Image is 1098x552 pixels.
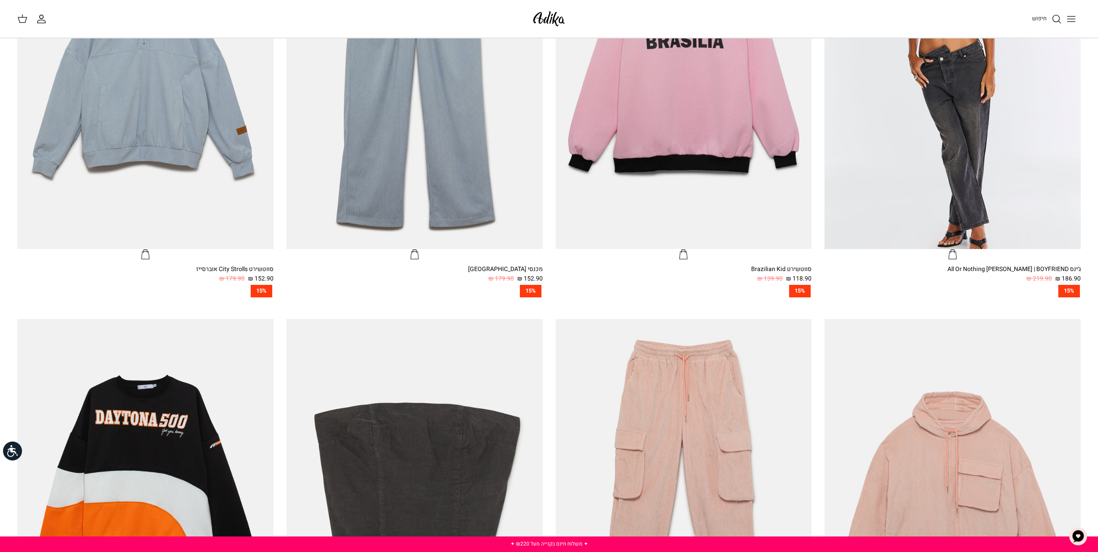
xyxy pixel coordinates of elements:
a: 15% [17,285,274,297]
a: החשבון שלי [36,14,50,24]
span: חיפוש [1032,14,1047,22]
a: ✦ משלוח חינם בקנייה מעל ₪220 ✦ [510,540,588,548]
span: 186.90 ₪ [1055,274,1081,284]
span: 15% [1058,285,1080,297]
a: חיפוש [1032,14,1062,24]
div: מכנסי [GEOGRAPHIC_DATA] [286,265,543,274]
div: סווטשירט City Strolls אוברסייז [17,265,274,274]
span: 139.90 ₪ [757,274,783,284]
a: 15% [824,285,1081,297]
a: 15% [556,285,812,297]
span: 152.90 ₪ [517,274,543,284]
button: צ'אט [1065,524,1091,549]
span: 15% [789,285,811,297]
a: 15% [286,285,543,297]
a: סווטשירט Brazilian Kid 118.90 ₪ 139.90 ₪ [556,265,812,284]
a: סווטשירט City Strolls אוברסייז 152.90 ₪ 179.90 ₪ [17,265,274,284]
span: 118.90 ₪ [786,274,812,284]
span: 179.90 ₪ [488,274,514,284]
button: Toggle menu [1062,9,1081,28]
span: 152.90 ₪ [248,274,274,284]
a: מכנסי [GEOGRAPHIC_DATA] 152.90 ₪ 179.90 ₪ [286,265,543,284]
div: סווטשירט Brazilian Kid [556,265,812,274]
span: 15% [520,285,541,297]
img: Adika IL [531,9,567,29]
span: 219.90 ₪ [1026,274,1052,284]
span: 179.90 ₪ [219,274,245,284]
a: ג׳ינס All Or Nothing [PERSON_NAME] | BOYFRIEND 186.90 ₪ 219.90 ₪ [824,265,1081,284]
div: ג׳ינס All Or Nothing [PERSON_NAME] | BOYFRIEND [824,265,1081,274]
span: 15% [251,285,272,297]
